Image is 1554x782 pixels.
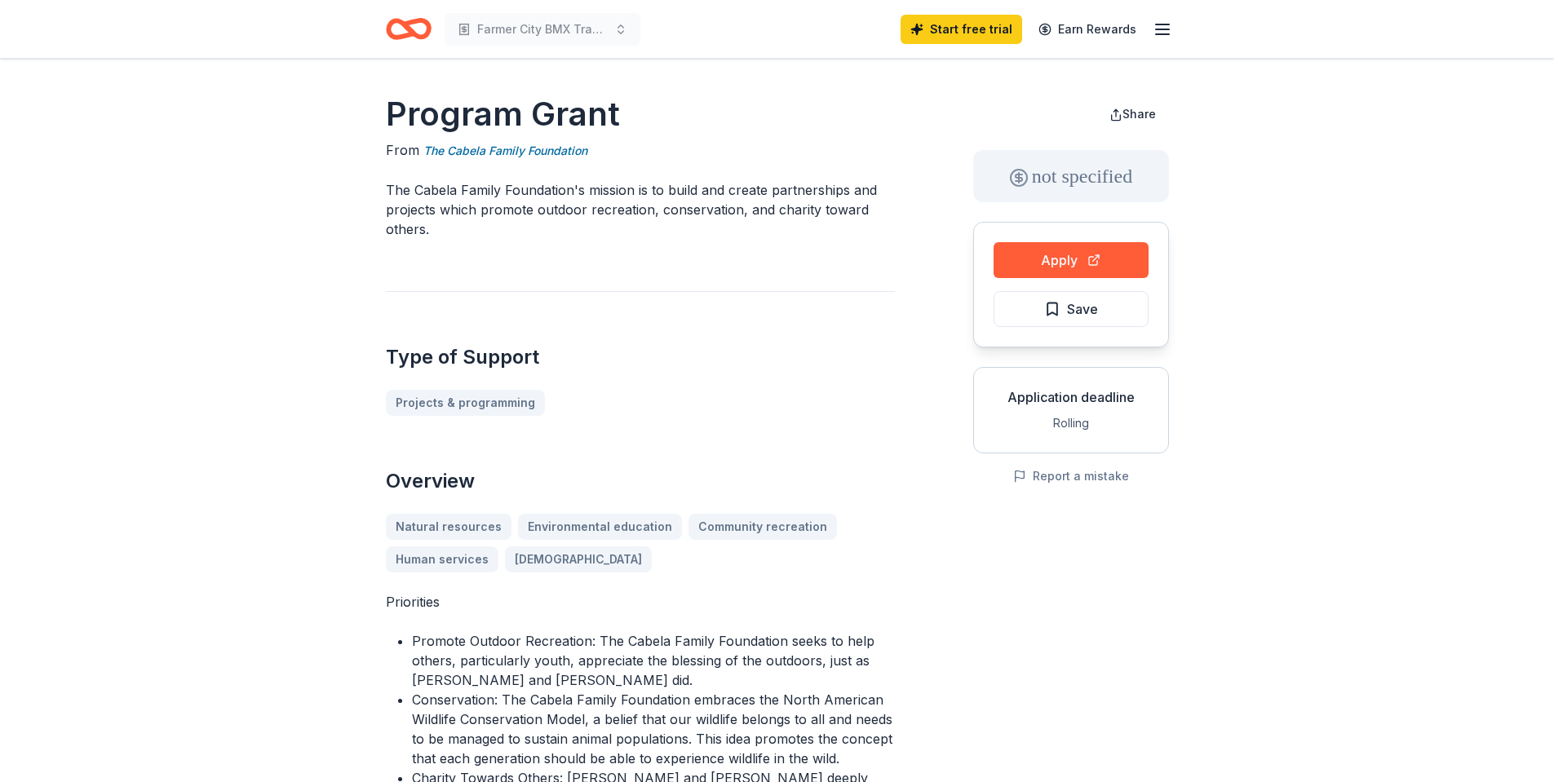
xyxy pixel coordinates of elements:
[1013,466,1129,486] button: Report a mistake
[412,631,895,690] li: Promote Outdoor Recreation: The Cabela Family Foundation seeks to help others, particularly youth...
[987,413,1155,433] div: Rolling
[386,592,895,612] p: Priorities
[386,140,895,161] div: From
[386,10,432,48] a: Home
[386,344,895,370] h2: Type of Support
[445,13,640,46] button: Farmer City BMX Track Rebuild
[386,180,895,239] p: The Cabela Family Foundation's mission is to build and create partnerships and projects which pro...
[423,141,587,161] a: The Cabela Family Foundation
[1096,98,1169,130] button: Share
[1029,15,1146,44] a: Earn Rewards
[973,150,1169,202] div: not specified
[386,390,545,416] a: Projects & programming
[412,690,895,768] li: Conservation: The Cabela Family Foundation embraces the North American Wildlife Conservation Mode...
[386,468,895,494] h2: Overview
[901,15,1022,44] a: Start free trial
[1067,298,1098,320] span: Save
[994,291,1149,327] button: Save
[386,91,895,137] h1: Program Grant
[477,20,608,39] span: Farmer City BMX Track Rebuild
[994,242,1149,278] button: Apply
[1122,107,1156,121] span: Share
[987,387,1155,407] div: Application deadline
